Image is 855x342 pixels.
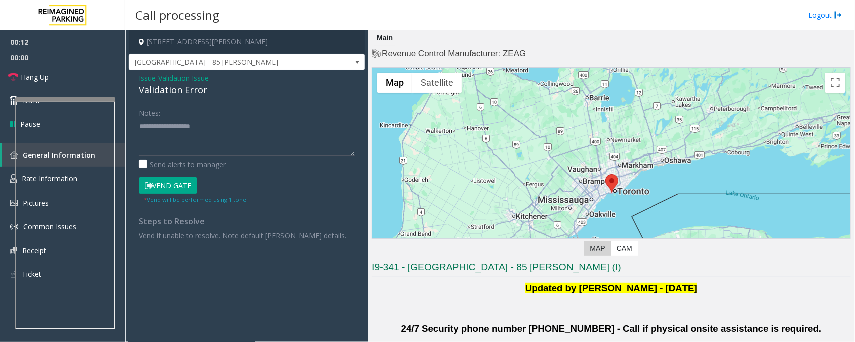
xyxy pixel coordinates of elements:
[158,73,209,83] span: Validation Issue
[412,73,462,93] button: Show satellite imagery
[10,270,17,279] img: 'icon'
[139,73,156,83] span: Issue
[139,83,355,97] div: Validation Error
[584,241,611,256] label: Map
[156,73,209,83] span: -
[2,143,125,167] a: General Information
[377,73,412,93] button: Show street map
[129,54,317,70] span: [GEOGRAPHIC_DATA] - 85 [PERSON_NAME]
[10,223,18,231] img: 'icon'
[144,196,246,203] small: Vend will be performed using 1 tone
[139,217,355,226] h4: Steps to Resolve
[129,30,365,54] h4: [STREET_ADDRESS][PERSON_NAME]
[10,247,17,254] img: 'icon'
[21,72,49,82] span: Hang Up
[372,261,851,277] h3: I9-341 - [GEOGRAPHIC_DATA] - 85 [PERSON_NAME] (I)
[825,73,845,93] button: Toggle fullscreen view
[372,48,851,60] h4: Revenue Control Manufacturer: ZEAG
[23,95,40,106] span: Dtmf
[139,159,226,170] label: Send alerts to manager
[10,174,17,183] img: 'icon'
[10,151,18,159] img: 'icon'
[611,241,638,256] label: CAM
[401,323,822,334] b: 24/7 Security phone number [PHONE_NUMBER] - Call if physical onsite assistance is required.
[605,174,618,193] div: 85 Hanna Avenue, Toronto, ON
[139,104,160,118] label: Notes:
[130,3,224,27] h3: Call processing
[834,10,842,20] img: logout
[139,230,355,241] p: Vend if unable to resolve. Note default [PERSON_NAME] details.
[139,177,197,194] button: Vend Gate
[525,283,697,293] b: Updated by [PERSON_NAME] - [DATE]
[808,10,842,20] a: Logout
[10,200,18,206] img: 'icon'
[374,30,395,46] div: Main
